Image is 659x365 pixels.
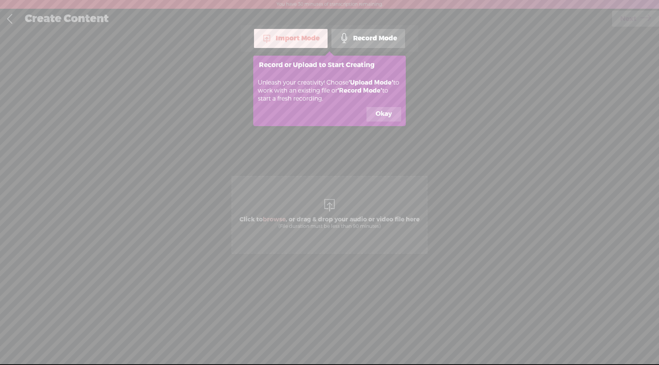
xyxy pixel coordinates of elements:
[253,74,406,107] div: Unleash your creativity! Choose to work with an existing file or to start a fresh recording.
[349,78,393,86] b: 'Upload Mode'
[331,29,405,48] div: Record Mode
[366,107,401,122] button: Okay
[254,29,328,48] div: Import Mode
[259,61,400,69] h3: Record or Upload to Start Creating
[338,86,382,94] b: 'Record Mode'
